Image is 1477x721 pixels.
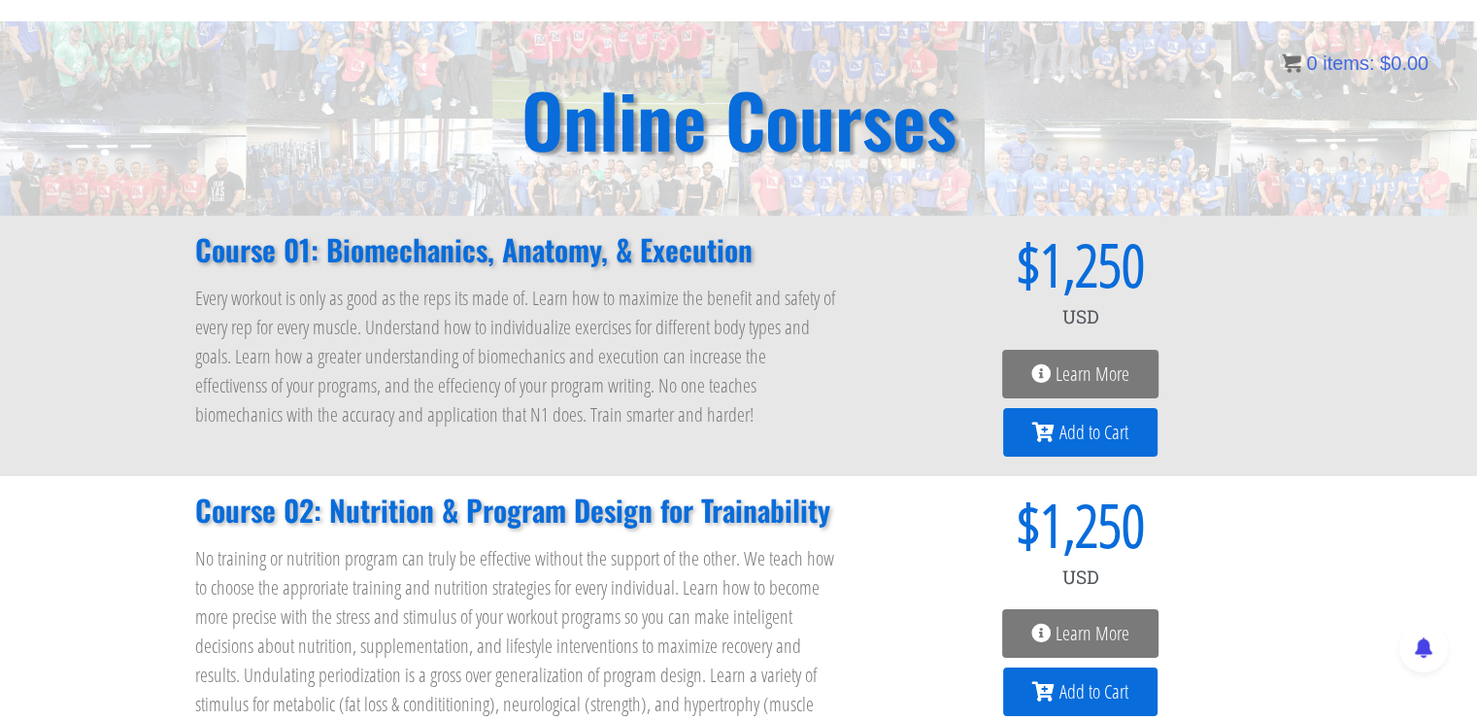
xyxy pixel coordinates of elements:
a: 0 items: $0.00 [1282,52,1428,74]
span: $ [879,496,1040,554]
div: USD [879,293,1283,340]
span: 1,250 [1040,496,1145,554]
span: $ [1380,52,1391,74]
span: items: [1323,52,1374,74]
h2: Course 02: Nutrition & Program Design for Trainability [195,496,840,525]
h2: Online Courses [521,83,957,155]
div: USD [879,554,1283,601]
span: Learn More [1056,624,1129,643]
span: Add to Cart [1059,682,1128,702]
span: Add to Cart [1059,423,1128,442]
span: $ [879,235,1040,293]
img: icon11.png [1282,53,1301,73]
a: Learn More [1002,350,1158,398]
a: Add to Cart [1003,668,1158,716]
span: 1,250 [1040,235,1145,293]
a: Add to Cart [1003,408,1158,457]
bdi: 0.00 [1380,52,1428,74]
span: 0 [1306,52,1317,74]
h2: Course 01: Biomechanics, Anatomy, & Execution [195,235,840,264]
p: Every workout is only as good as the reps its made of. Learn how to maximize the benefit and safe... [195,284,840,429]
a: Learn More [1002,609,1158,658]
span: Learn More [1056,364,1129,384]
